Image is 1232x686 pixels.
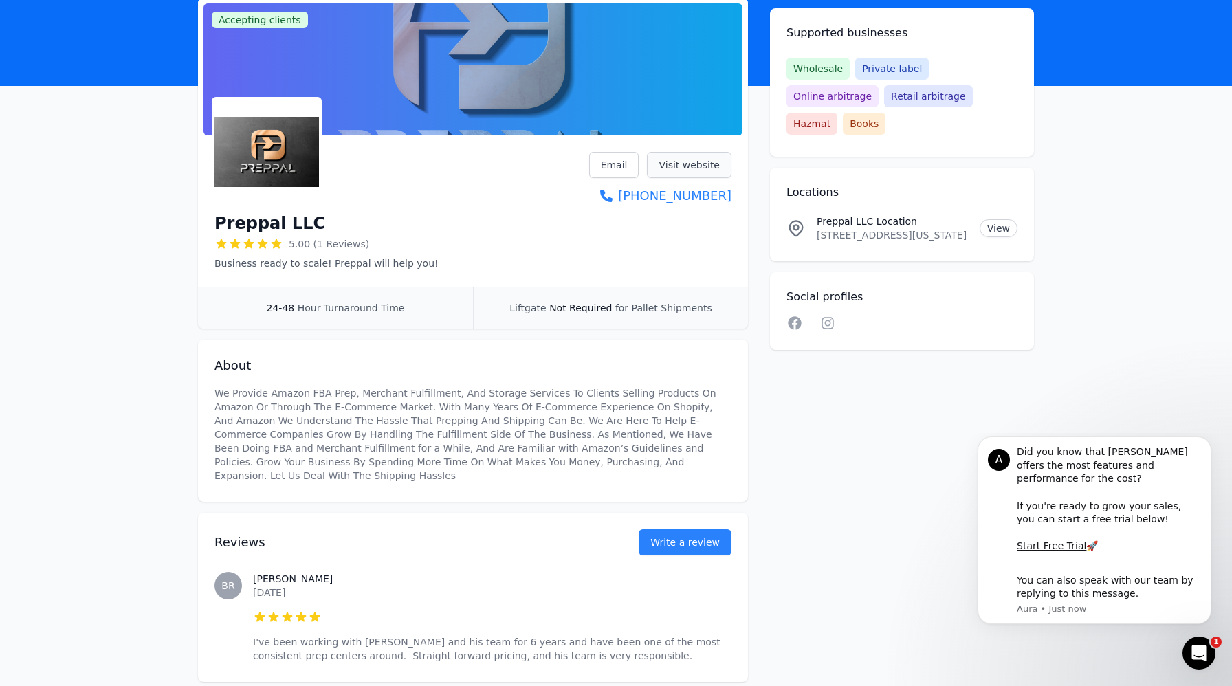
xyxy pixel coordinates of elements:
[214,533,595,552] h2: Reviews
[786,289,1017,305] h2: Social profiles
[817,214,969,228] p: Preppal LLC Location
[786,25,1017,41] h2: Supported businesses
[1182,637,1215,670] iframe: Intercom live chat
[509,302,546,313] span: Liftgate
[221,581,234,590] span: BR
[253,587,285,598] time: [DATE]
[957,433,1232,676] iframe: Intercom notifications message
[214,356,731,375] h2: About
[589,186,731,206] a: [PHONE_NUMBER]
[289,237,369,251] span: 5.00 (1 Reviews)
[267,302,295,313] span: 24-48
[980,219,1017,237] a: View
[214,386,731,483] p: We Provide Amazon FBA Prep, Merchant Fulfillment, And Storage Services To Clients Selling Product...
[549,302,612,313] span: Not Required
[786,113,837,135] span: Hazmat
[253,635,731,663] p: I've been working with [PERSON_NAME] and his team for 6 years and have been one of the most consi...
[786,184,1017,201] h2: Locations
[253,572,731,586] h3: [PERSON_NAME]
[615,302,712,313] span: for Pallet Shipments
[843,113,885,135] span: Books
[884,85,972,107] span: Retail arbitrage
[786,85,879,107] span: Online arbitrage
[589,152,639,178] a: Email
[214,256,439,270] p: Business ready to scale! Preppal will help you!
[786,58,850,80] span: Wholesale
[1211,637,1222,648] span: 1
[639,529,731,555] a: Write a review
[212,12,308,28] span: Accepting clients
[214,212,325,234] h1: Preppal LLC
[855,58,929,80] span: Private label
[298,302,405,313] span: Hour Turnaround Time
[647,152,731,178] a: Visit website
[817,228,969,242] p: [STREET_ADDRESS][US_STATE]
[214,100,319,204] img: Preppal LLC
